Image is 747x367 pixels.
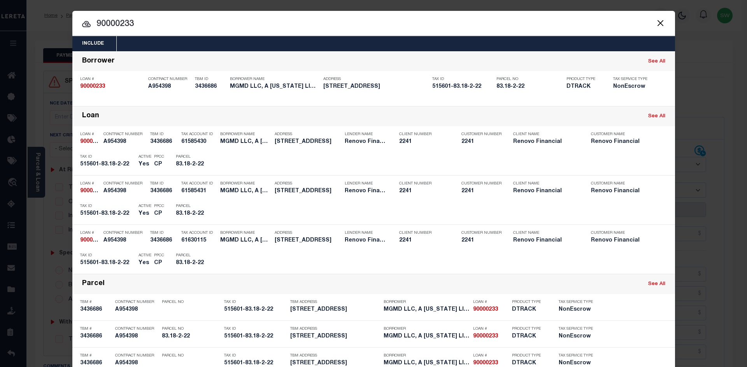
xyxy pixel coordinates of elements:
[181,181,216,186] p: Tax Account ID
[559,300,594,304] p: Tax Service Type
[195,77,226,82] p: TBM ID
[345,139,388,145] h5: Renovo Financial
[103,237,146,244] h5: A954398
[162,333,220,340] h5: 83.18-2-22
[162,327,220,331] p: Parcel No
[148,77,191,82] p: Contract Number
[150,188,177,195] h5: 3436686
[195,83,226,90] h5: 3436686
[648,114,665,119] a: See All
[591,181,657,186] p: Customer Name
[496,83,563,90] h5: 83.18-2-22
[150,231,177,235] p: TBM ID
[80,155,135,159] p: Tax ID
[150,139,177,145] h5: 3436686
[80,306,111,313] h5: 3436686
[432,83,493,90] h5: 515601-83.18-2-22
[115,306,158,313] h5: A954398
[80,188,100,195] h5: 90000233
[473,327,508,331] p: Loan #
[150,237,177,244] h5: 3436686
[220,231,271,235] p: Borrower Name
[559,327,594,331] p: Tax Service Type
[473,333,508,340] h5: 90000233
[154,260,164,266] h5: CP
[613,77,652,82] p: Tax Service Type
[176,260,211,266] h5: 83.18-2-22
[512,306,547,313] h5: DTRACK
[150,132,177,137] p: TBM ID
[473,306,508,313] h5: 90000233
[162,300,220,304] p: Parcel No
[162,353,220,358] p: Parcel No
[512,353,547,358] p: Product Type
[176,210,211,217] h5: 83.18-2-22
[80,77,144,82] p: Loan #
[613,83,652,90] h5: NonEscrow
[80,204,135,209] p: Tax ID
[559,353,594,358] p: Tax Service Type
[139,155,151,159] p: Active
[103,231,146,235] p: Contract Number
[384,360,469,367] h5: MGMD LLC, A NEW YORK LIMITED LI...
[103,181,146,186] p: Contract Number
[80,360,111,367] h5: 3436686
[115,300,158,304] p: Contract Number
[115,360,158,367] h5: A954398
[220,181,271,186] p: Borrower Name
[513,139,579,145] h5: Renovo Financial
[591,188,657,195] h5: Renovo Financial
[230,83,319,90] h5: MGMD LLC, A NEW YORK LIMITED LI...
[154,253,164,258] p: PPCC
[512,333,547,340] h5: DTRACK
[80,327,111,331] p: TBM #
[103,132,146,137] p: Contract Number
[290,300,380,304] p: TBM Address
[224,306,286,313] h5: 515601-83.18-2-22
[512,327,547,331] p: Product Type
[656,18,666,28] button: Close
[473,353,508,358] p: Loan #
[80,139,100,145] h5: 90000233
[224,327,286,331] p: Tax ID
[290,306,380,313] h5: 240 CANAL ST ELLENVILLE, NY 12428
[220,237,271,244] h5: MGMD LLC, A NEW YORK LIMITED LI...
[220,188,271,195] h5: MGMD LLC, A NEW YORK LIMITED LI...
[461,231,502,235] p: Customer Number
[512,300,547,304] p: Product Type
[591,237,657,244] h5: Renovo Financial
[399,188,450,195] h5: 2241
[513,237,579,244] h5: Renovo Financial
[513,181,579,186] p: Client Name
[399,231,450,235] p: Client Number
[496,77,563,82] p: Parcel No
[80,83,144,90] h5: 90000233
[82,112,99,121] div: Loan
[80,139,105,144] strong: 90000233
[512,360,547,367] h5: DTRACK
[591,132,657,137] p: Customer Name
[648,282,665,287] a: See All
[432,77,493,82] p: Tax ID
[148,83,191,90] h5: A954398
[559,360,594,367] h5: NonEscrow
[513,231,579,235] p: Client Name
[399,132,450,137] p: Client Number
[80,333,111,340] h5: 3436686
[384,300,469,304] p: Borrower
[80,300,111,304] p: TBM #
[80,253,135,258] p: Tax ID
[648,59,665,64] a: See All
[154,161,164,168] h5: CP
[473,334,498,339] strong: 90000233
[290,353,380,358] p: TBM Address
[345,237,388,244] h5: Renovo Financial
[290,360,380,367] h5: 240 CANAL ST ELLENVILLE, NY 12428
[323,83,428,90] h5: 240 CANAL ST ELLENVILLE, NY 12428
[139,161,150,168] h5: Yes
[275,181,341,186] p: Address
[473,360,498,366] strong: 90000233
[80,353,111,358] p: TBM #
[224,360,286,367] h5: 515601-83.18-2-22
[181,132,216,137] p: Tax Account ID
